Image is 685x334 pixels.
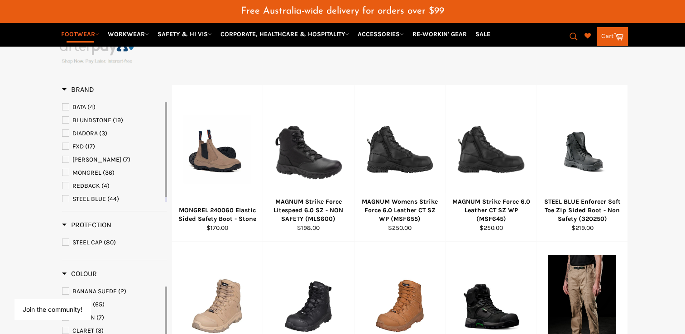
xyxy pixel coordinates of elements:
[99,129,107,137] span: (3)
[57,26,103,42] a: FOOTWEAR
[72,143,84,150] span: FXD
[72,129,98,137] span: DIADORA
[172,85,263,242] a: MONGREL 240060 Elastic Sided Safety Boot - StoneMONGREL 240060 Elastic Sided Safety Boot - Stone$...
[87,103,96,111] span: (4)
[62,85,94,94] h3: Brand
[62,238,167,248] a: STEEL CAP
[269,197,349,224] div: MAGNUM Strike Force Litespeed 6.0 SZ - NON SAFETY (MLS600)
[445,85,537,242] a: MAGNUM Strike Force 6.0 Leather CT SZ WP (MSF645)MAGNUM Strike Force 6.0 Leather CT SZ WP (MSF645...
[62,286,163,296] a: BANANA SUEDE
[103,169,115,177] span: (36)
[96,314,104,321] span: (7)
[537,85,628,242] a: STEEL BLUE Enforcer Soft Toe Zip Sided Boot - Non Safety (320250)STEEL BLUE Enforcer Soft Toe Zip...
[62,129,163,138] a: DIADORA
[263,85,354,242] a: MAGNUM Strike Force Litespeed 6.0 SZ - NON SAFETY (MLS600)MAGNUM Strike Force Litespeed 6.0 SZ - ...
[93,301,105,308] span: (65)
[62,313,163,323] a: BROWN
[451,197,531,224] div: MAGNUM Strike Force 6.0 Leather CT SZ WP (MSF645)
[72,116,111,124] span: BLUNDSTONE
[217,26,353,42] a: CORPORATE, HEALTHCARE & HOSPITALITY
[72,314,95,321] span: BROWN
[72,239,102,246] span: STEEL CAP
[409,26,470,42] a: RE-WORKIN' GEAR
[113,116,123,124] span: (19)
[62,168,163,178] a: MONGREL
[72,182,100,190] span: REDBACK
[62,300,163,310] a: BLACK
[72,169,101,177] span: MONGREL
[62,269,97,278] h3: Colour
[85,143,95,150] span: (17)
[62,115,163,125] a: BLUNDSTONE
[118,287,126,295] span: (2)
[23,305,82,313] button: Join the community!
[72,287,117,295] span: BANANA SUEDE
[72,103,86,111] span: BATA
[62,155,163,165] a: MACK
[62,142,163,152] a: FXD
[597,27,628,46] a: Cart
[241,6,444,16] span: Free Australia-wide delivery for orders over $99
[72,156,121,163] span: [PERSON_NAME]
[123,156,130,163] span: (7)
[472,26,494,42] a: SALE
[177,206,257,224] div: MONGREL 240060 Elastic Sided Safety Boot - Stone
[72,195,106,203] span: STEEL BLUE
[72,301,91,308] span: BLACK
[62,220,111,229] span: Protection
[542,197,622,224] div: STEEL BLUE Enforcer Soft Toe Zip Sided Boot - Non Safety (320250)
[62,181,163,191] a: REDBACK
[154,26,216,42] a: SAFETY & HI VIS
[62,220,111,229] h3: Protection
[107,195,119,203] span: (44)
[62,194,163,204] a: STEEL BLUE
[62,269,97,278] span: Colour
[104,239,116,246] span: (80)
[101,182,110,190] span: (4)
[104,26,153,42] a: WORKWEAR
[360,197,440,224] div: MAGNUM Womens Strike Force 6.0 Leather CT SZ WP (MSF655)
[62,102,163,112] a: BATA
[354,26,407,42] a: ACCESSORIES
[354,85,445,242] a: MAGNUM Womens Strike Force 6.0 Leather CT SZ WP (MSF655)MAGNUM Womens Strike Force 6.0 Leather CT...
